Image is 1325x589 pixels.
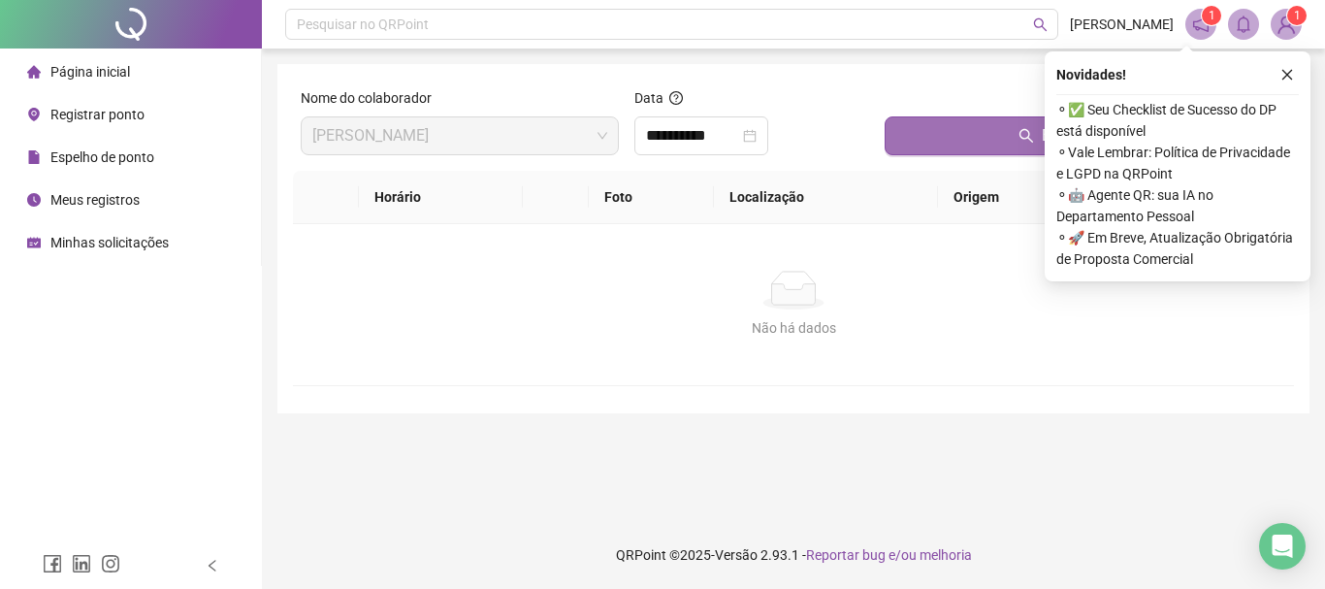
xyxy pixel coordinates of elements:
span: Buscar registros [1042,124,1152,147]
th: Foto [589,171,714,224]
span: Data [634,90,663,106]
sup: 1 [1202,6,1221,25]
span: linkedin [72,554,91,573]
span: notification [1192,16,1210,33]
span: search [1018,128,1034,144]
span: Espelho de ponto [50,149,154,165]
span: Reportar bug e/ou melhoria [806,547,972,563]
span: environment [27,108,41,121]
sup: Atualize o seu contato no menu Meus Dados [1287,6,1307,25]
span: 1 [1294,9,1301,22]
span: Página inicial [50,64,130,80]
span: question-circle [669,91,683,105]
th: Horário [359,171,524,224]
span: Versão [715,547,758,563]
label: Nome do colaborador [301,87,444,109]
span: home [27,65,41,79]
span: instagram [101,554,120,573]
th: Origem [938,171,1100,224]
div: Não há dados [316,317,1271,339]
div: Open Intercom Messenger [1259,523,1306,570]
span: ⚬ Vale Lembrar: Política de Privacidade e LGPD na QRPoint [1056,142,1299,184]
span: 1 [1209,9,1215,22]
img: 95045 [1272,10,1301,39]
span: search [1033,17,1048,32]
span: file [27,150,41,164]
span: VANESSA DA SILVA CORDEIRO [312,117,607,154]
span: schedule [27,236,41,249]
span: ⚬ ✅ Seu Checklist de Sucesso do DP está disponível [1056,99,1299,142]
span: [PERSON_NAME] [1070,14,1174,35]
th: Localização [714,171,938,224]
span: ⚬ 🤖 Agente QR: sua IA no Departamento Pessoal [1056,184,1299,227]
span: close [1280,68,1294,82]
span: Novidades ! [1056,64,1126,85]
span: Minhas solicitações [50,235,169,250]
span: Meus registros [50,192,140,208]
footer: QRPoint © 2025 - 2.93.1 - [262,521,1325,589]
span: facebook [43,554,62,573]
span: ⚬ 🚀 Em Breve, Atualização Obrigatória de Proposta Comercial [1056,227,1299,270]
span: bell [1235,16,1252,33]
span: Registrar ponto [50,107,145,122]
span: left [206,559,219,573]
button: Buscar registros [885,116,1286,155]
span: clock-circle [27,193,41,207]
